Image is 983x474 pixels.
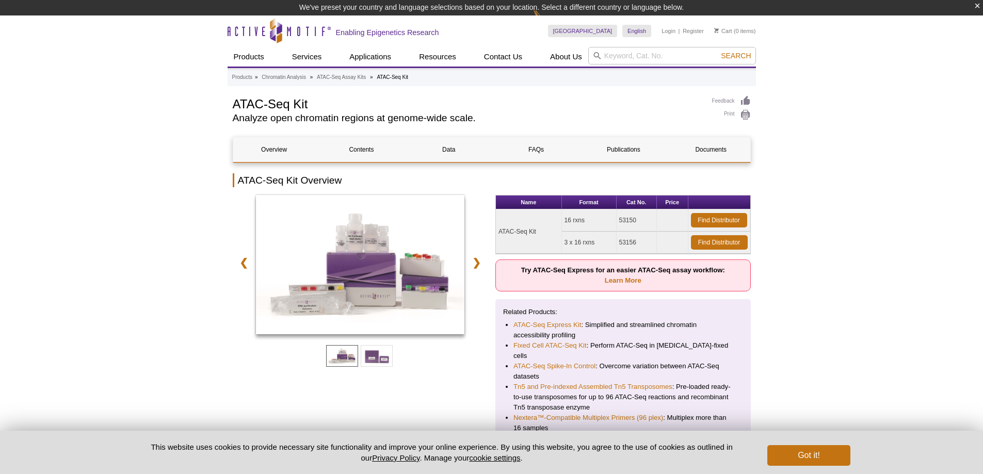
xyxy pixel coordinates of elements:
a: Data [408,137,490,162]
td: 3 x 16 rxns [562,232,617,254]
a: Register [683,27,704,35]
th: Cat No. [617,195,657,209]
td: 16 rxns [562,209,617,232]
li: ATAC-Seq Kit [377,74,408,80]
li: | [679,25,680,37]
a: ATAC-Seq Spike-In Control [513,361,595,371]
a: [GEOGRAPHIC_DATA] [548,25,618,37]
h2: Enabling Epigenetics Research [336,28,439,37]
a: Tn5 and Pre-indexed Assembled Tn5 Transposomes [513,382,672,392]
a: Applications [343,47,397,67]
a: ❯ [465,251,488,274]
a: Contact Us [478,47,528,67]
p: This website uses cookies to provide necessary site functionality and improve your online experie... [133,442,751,463]
a: Products [228,47,270,67]
th: Price [657,195,688,209]
input: Keyword, Cat. No. [588,47,756,64]
li: : Simplified and streamlined chromatin accessibility profiling [513,320,733,340]
td: 53150 [617,209,657,232]
li: » [310,74,313,80]
button: Got it! [767,445,850,466]
strong: Try ATAC-Seq Express for an easier ATAC-Seq assay workflow: [521,266,725,284]
a: Products [232,73,252,82]
a: Contents [320,137,402,162]
li: : Perform ATAC-Seq in [MEDICAL_DATA]-fixed cells [513,340,733,361]
a: ATAC-Seq Express Kit [513,320,581,330]
a: ATAC-Seq Assay Kits [317,73,366,82]
a: Find Distributor [691,213,747,227]
a: ATAC-Seq Kit [256,195,465,337]
a: Services [286,47,328,67]
a: Nextera™-Compatible Multiplex Primers (96 plex) [513,413,663,423]
a: Documents [670,137,752,162]
h1: ATAC-Seq Kit [233,95,702,111]
li: : Overcome variation between ATAC-Seq datasets [513,361,733,382]
li: : Multiplex more than 16 samples [513,413,733,433]
a: Publications [583,137,665,162]
button: Search [718,51,754,60]
a: Overview [233,137,315,162]
li: » [255,74,258,80]
h2: Analyze open chromatin regions at genome-wide scale. [233,113,702,123]
a: ❮ [233,251,255,274]
button: cookie settings [469,453,520,462]
p: Related Products: [503,307,743,317]
a: FAQs [495,137,577,162]
span: Search [721,52,751,60]
a: Feedback [712,95,751,107]
td: ATAC-Seq Kit [496,209,562,254]
li: (0 items) [714,25,756,37]
th: Name [496,195,562,209]
li: : Pre-loaded ready-to-use transposomes for up to 96 ATAC-Seq reactions and recombinant Tn5 transp... [513,382,733,413]
a: English [622,25,651,37]
a: Fixed Cell ATAC-Seq Kit [513,340,587,351]
img: ATAC-Seq Kit [256,195,465,334]
h2: ATAC-Seq Kit Overview [233,173,751,187]
a: Privacy Policy [372,453,420,462]
a: Find Distributor [691,235,748,250]
th: Format [562,195,617,209]
img: Your Cart [714,28,719,33]
img: Change Here [533,8,560,32]
a: Learn More [605,276,641,284]
a: Cart [714,27,732,35]
li: » [370,74,373,80]
a: Print [712,109,751,121]
td: 53156 [617,232,657,254]
a: Resources [413,47,462,67]
a: About Us [544,47,588,67]
a: Chromatin Analysis [262,73,306,82]
a: Login [662,27,675,35]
